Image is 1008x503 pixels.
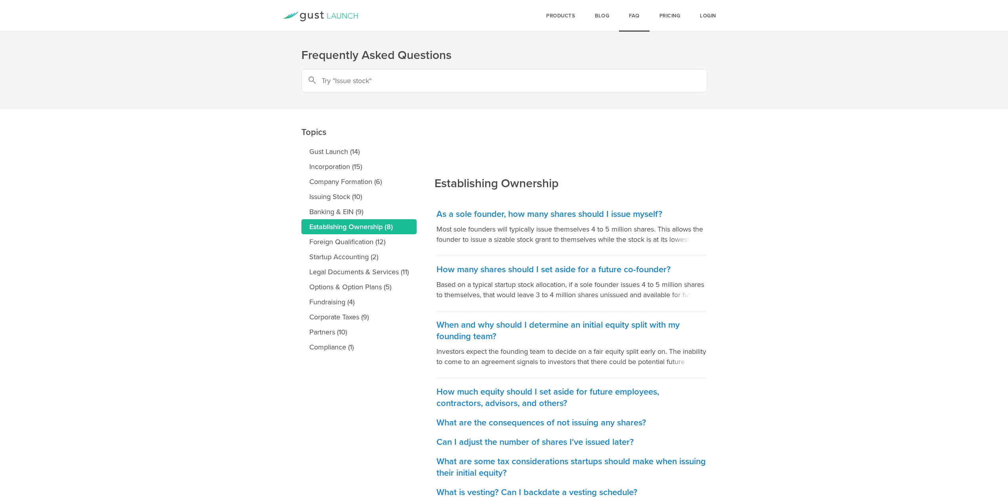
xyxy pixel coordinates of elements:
[301,340,417,355] a: Compliance (1)
[436,346,707,367] p: Investors expect the founding team to decide on a fair equity split early on. The inability to co...
[301,325,417,340] a: Partners (10)
[301,47,707,63] h1: Frequently Asked Questions
[301,189,417,204] a: Issuing Stock (10)
[301,264,417,279] a: Legal Documents & Services (11)
[436,437,707,448] h3: Can I adjust the number of shares I've issued later?
[436,209,707,220] h3: As a sole founder, how many shares should I issue myself?
[436,201,707,256] a: As a sole founder, how many shares should I issue myself? Most sole founders will typically issue...
[301,234,417,249] a: Foreign Qualification (12)
[436,256,707,311] a: How many shares should I set aside for a future co-founder? Based on a typical startup stock allo...
[301,249,417,264] a: Startup Accounting (2)
[436,311,707,378] a: When and why should I determine an initial equity split with my founding team? Investors expect t...
[301,204,417,219] a: Banking & EIN (9)
[436,386,707,409] h3: How much equity should I set aside for future employees, contractors, advisors, and others?
[436,224,707,245] p: Most sole founders will typically issue themselves 4 to 5 million shares. This allows the founder...
[301,69,707,92] input: Try "Issue stock"
[301,279,417,294] a: Options & Option Plans (5)
[301,294,417,309] a: Fundraising (4)
[436,264,707,275] h3: How many shares should I set aside for a future co-founder?
[301,219,417,234] a: Establishing Ownership (8)
[301,309,417,325] a: Corporate Taxes (9)
[436,378,707,409] a: How much equity should I set aside for future employees, contractors, advisors, and others?
[301,174,417,189] a: Company Formation (6)
[434,122,558,192] h2: Establishing Ownership
[436,319,707,342] h3: When and why should I determine an initial equity split with my founding team?
[301,144,417,159] a: Gust Launch (14)
[436,279,707,300] p: Based on a typical startup stock allocation, if a sole founder issues 4 to 5 million shares to th...
[301,71,417,140] h2: Topics
[301,159,417,174] a: Incorporation (15)
[436,448,707,479] a: What are some tax considerations startups should make when issuing their initial equity?
[436,456,707,479] h3: What are some tax considerations startups should make when issuing their initial equity?
[436,479,707,498] a: What is vesting? Can I backdate a vesting schedule?
[436,429,707,448] a: Can I adjust the number of shares I've issued later?
[436,417,707,429] h3: What are the consequences of not issuing any shares?
[436,409,707,429] a: What are the consequences of not issuing any shares?
[436,487,707,498] h3: What is vesting? Can I backdate a vesting schedule?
